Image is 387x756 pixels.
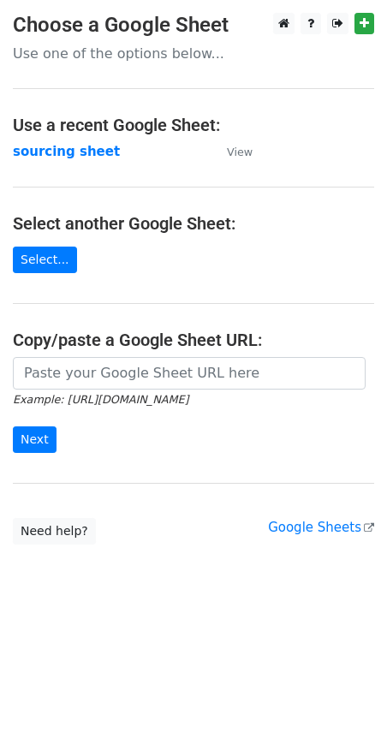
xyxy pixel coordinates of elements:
small: Example: [URL][DOMAIN_NAME] [13,393,188,406]
h4: Select another Google Sheet: [13,213,374,234]
h4: Copy/paste a Google Sheet URL: [13,330,374,350]
p: Use one of the options below... [13,45,374,63]
input: Paste your Google Sheet URL here [13,357,366,390]
a: View [210,144,253,159]
input: Next [13,426,57,453]
iframe: Chat Widget [301,674,387,756]
a: Need help? [13,518,96,545]
small: View [227,146,253,158]
h3: Choose a Google Sheet [13,13,374,38]
a: sourcing sheet [13,144,120,159]
a: Google Sheets [268,520,374,535]
h4: Use a recent Google Sheet: [13,115,374,135]
a: Select... [13,247,77,273]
